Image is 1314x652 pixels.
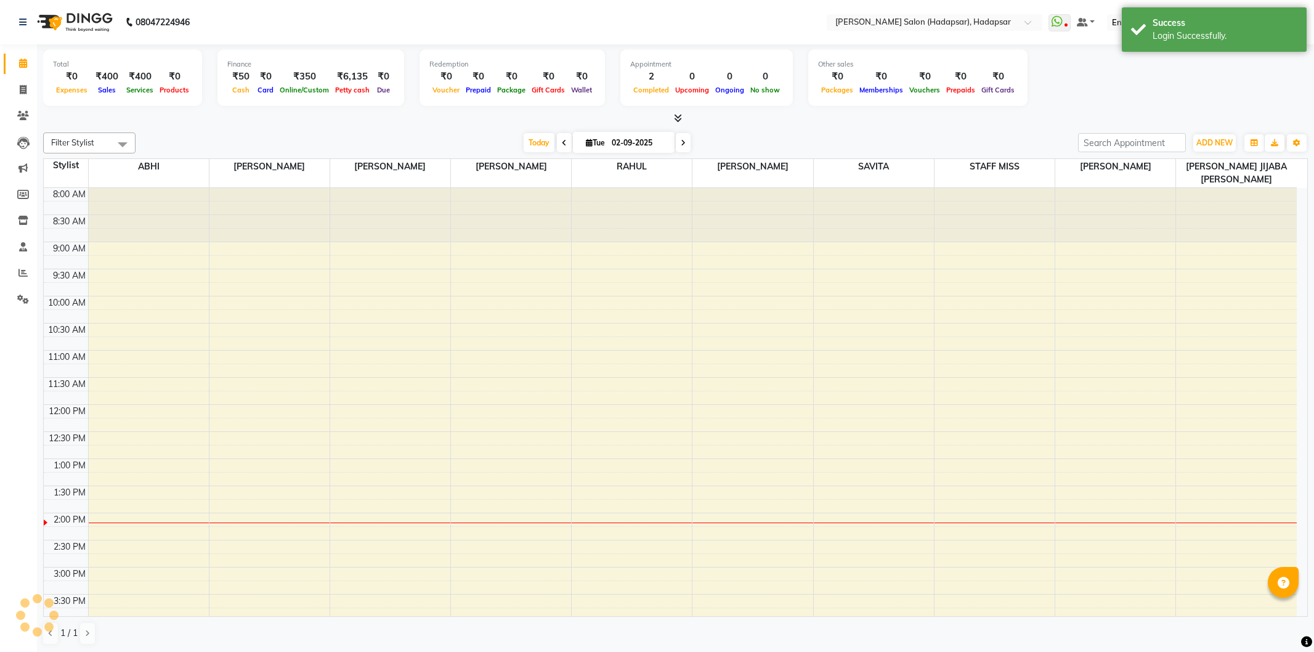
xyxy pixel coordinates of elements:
div: ₹0 [856,70,906,84]
div: 2 [630,70,672,84]
span: Wallet [568,86,595,94]
div: ₹400 [91,70,123,84]
div: 0 [712,70,747,84]
b: 08047224946 [136,5,190,39]
span: Package [494,86,529,94]
div: Login Successfully. [1153,30,1297,43]
div: Stylist [44,159,88,172]
span: Completed [630,86,672,94]
div: ₹0 [156,70,192,84]
span: Card [254,86,277,94]
div: 10:00 AM [46,296,88,309]
span: Voucher [429,86,463,94]
div: ₹0 [568,70,595,84]
div: Other sales [818,59,1018,70]
span: Gift Cards [978,86,1018,94]
span: Packages [818,86,856,94]
img: logo [31,5,116,39]
div: ₹0 [529,70,568,84]
div: ₹400 [123,70,156,84]
div: Total [53,59,192,70]
div: ₹50 [227,70,254,84]
div: 10:30 AM [46,324,88,336]
span: [PERSON_NAME] [330,159,450,174]
span: [PERSON_NAME] [1055,159,1175,174]
span: Prepaids [943,86,978,94]
div: ₹0 [53,70,91,84]
span: Upcoming [672,86,712,94]
div: ₹0 [494,70,529,84]
div: 9:30 AM [51,269,88,282]
div: ₹0 [429,70,463,84]
div: ₹0 [978,70,1018,84]
div: 0 [747,70,783,84]
div: ₹0 [254,70,277,84]
span: Filter Stylist [51,137,94,147]
span: STAFF MISS [935,159,1055,174]
span: ABHI [89,159,209,174]
div: ₹0 [943,70,978,84]
span: Memberships [856,86,906,94]
div: 11:30 AM [46,378,88,391]
span: Sales [95,86,119,94]
span: [PERSON_NAME] [451,159,571,174]
div: Redemption [429,59,595,70]
div: 3:30 PM [51,595,88,608]
div: 9:00 AM [51,242,88,255]
div: 2:30 PM [51,540,88,553]
div: Appointment [630,59,783,70]
span: Ongoing [712,86,747,94]
div: 3:00 PM [51,568,88,581]
span: Services [123,86,156,94]
div: 11:00 AM [46,351,88,364]
span: RAHUL [572,159,692,174]
div: 2:00 PM [51,513,88,526]
span: Tue [583,138,608,147]
span: Products [156,86,192,94]
div: ₹0 [463,70,494,84]
div: ₹350 [277,70,332,84]
span: Due [374,86,393,94]
div: ₹0 [818,70,856,84]
div: 12:00 PM [46,405,88,418]
div: ₹6,135 [332,70,373,84]
span: SAVITA [814,159,934,174]
input: Search Appointment [1078,133,1186,152]
div: 12:30 PM [46,432,88,445]
div: 8:00 AM [51,188,88,201]
div: Success [1153,17,1297,30]
div: 1:00 PM [51,459,88,472]
div: ₹0 [906,70,943,84]
div: 1:30 PM [51,486,88,499]
span: Expenses [53,86,91,94]
span: Cash [229,86,253,94]
input: 2025-09-02 [608,134,670,152]
span: No show [747,86,783,94]
span: Today [524,133,554,152]
span: [PERSON_NAME] [209,159,330,174]
span: Vouchers [906,86,943,94]
span: Petty cash [332,86,373,94]
span: Prepaid [463,86,494,94]
span: Gift Cards [529,86,568,94]
span: [PERSON_NAME] JIJABA [PERSON_NAME] [1176,159,1297,187]
span: Online/Custom [277,86,332,94]
span: ADD NEW [1196,138,1233,147]
button: ADD NEW [1193,134,1236,152]
span: 1 / 1 [60,627,78,640]
div: 0 [672,70,712,84]
div: ₹0 [373,70,394,84]
div: Finance [227,59,394,70]
div: 8:30 AM [51,215,88,228]
span: [PERSON_NAME] [692,159,813,174]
